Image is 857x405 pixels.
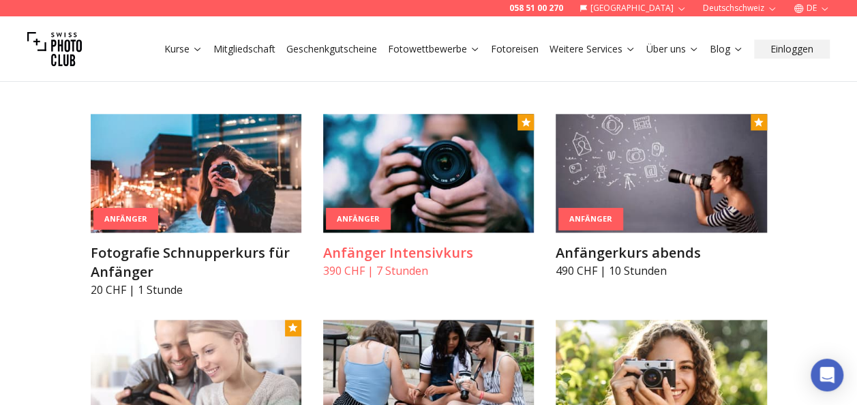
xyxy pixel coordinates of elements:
h3: Anfängerkurs abends [556,243,766,262]
p: 390 CHF | 7 Stunden [323,262,534,279]
p: 490 CHF | 10 Stunden [556,262,766,279]
button: Fotowettbewerbe [382,40,485,59]
button: Weitere Services [544,40,641,59]
a: Blog [710,42,743,56]
img: Fotografie Schnupperkurs für Anfänger [91,114,301,232]
h3: Fotografie Schnupperkurs für Anfänger [91,243,301,282]
img: Anfänger Intensivkurs [323,114,534,232]
button: Blog [704,40,749,59]
a: 058 51 00 270 [509,3,563,14]
div: Anfänger [326,207,391,230]
a: Geschenkgutscheine [286,42,377,56]
img: Anfängerkurs abends [556,114,766,232]
a: Fotografie Schnupperkurs für AnfängerAnfängerFotografie Schnupperkurs für Anfänger20 CHF | 1 Stunde [91,114,301,298]
p: 20 CHF | 1 Stunde [91,282,301,298]
button: Kurse [159,40,208,59]
div: Anfänger [93,207,158,230]
h3: Anfänger Intensivkurs [323,243,534,262]
button: Mitgliedschaft [208,40,281,59]
button: Geschenkgutscheine [281,40,382,59]
a: Anfängerkurs abendsAnfängerAnfängerkurs abends490 CHF | 10 Stunden [556,114,766,279]
a: Anfänger IntensivkursAnfängerAnfänger Intensivkurs390 CHF | 7 Stunden [323,114,534,279]
a: Fotowettbewerbe [388,42,480,56]
img: Swiss photo club [27,22,82,76]
a: Kurse [164,42,202,56]
a: Weitere Services [550,42,635,56]
button: Über uns [641,40,704,59]
a: Fotoreisen [491,42,539,56]
div: Open Intercom Messenger [811,359,843,391]
button: Fotoreisen [485,40,544,59]
div: Anfänger [558,208,623,230]
a: Über uns [646,42,699,56]
a: Mitgliedschaft [213,42,275,56]
button: Einloggen [754,40,830,59]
